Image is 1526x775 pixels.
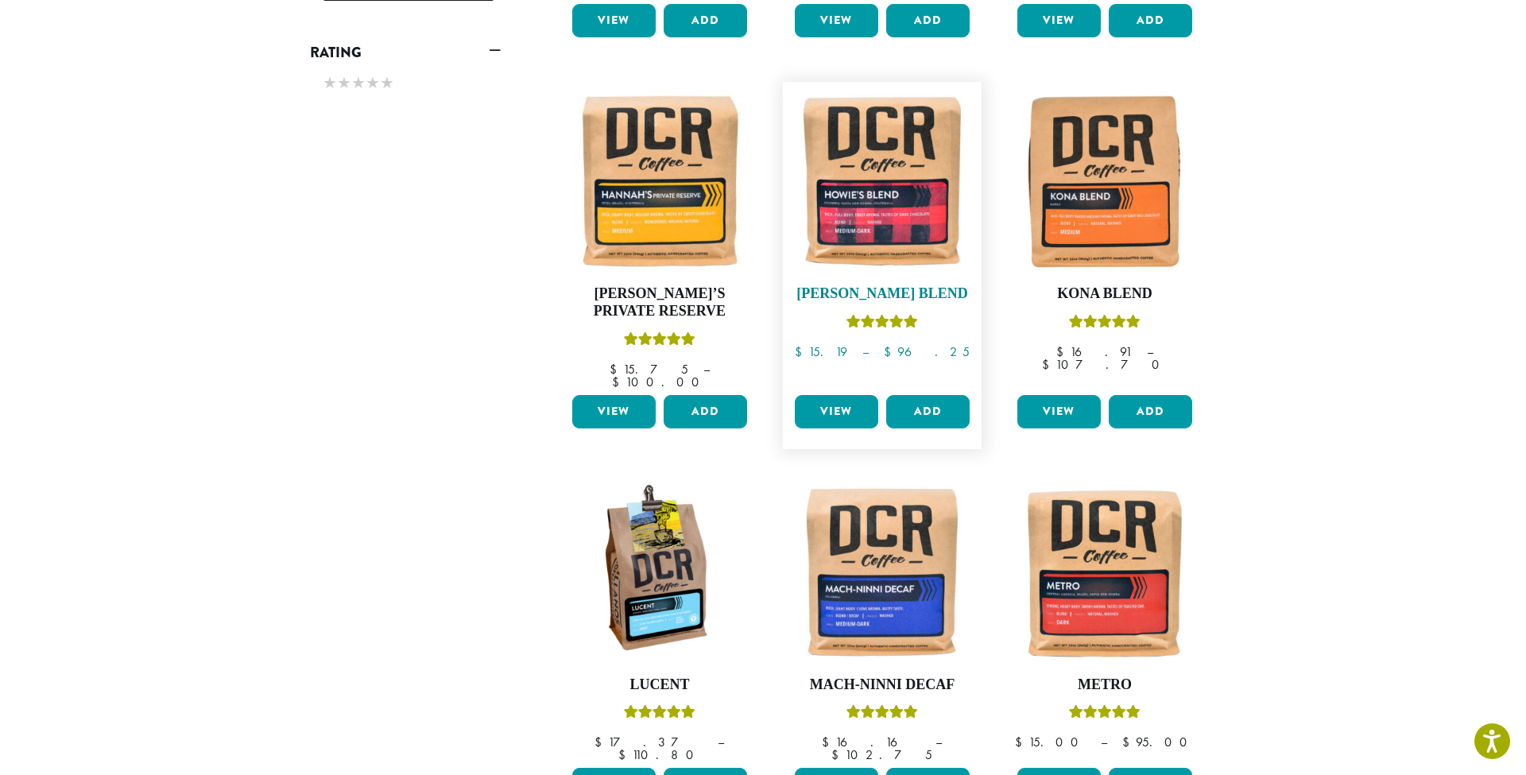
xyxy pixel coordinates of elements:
div: Rated 5.00 out of 5 [624,330,695,354]
img: Hannahs-Private-Reserve-12oz-300x300.jpg [568,90,751,273]
img: Howies-Blend-12oz-300x300.jpg [791,90,974,273]
span: – [1147,343,1153,360]
div: Rated 5.00 out of 5 [1069,703,1141,727]
span: $ [595,734,608,750]
span: $ [795,343,808,360]
span: ★ [351,72,366,95]
bdi: 96.25 [884,343,970,360]
bdi: 100.00 [612,374,707,390]
h4: Kona Blend [1013,285,1196,303]
bdi: 110.80 [618,746,701,763]
bdi: 102.75 [831,746,932,763]
bdi: 16.16 [822,734,920,750]
button: Add [1109,4,1192,37]
span: ★ [337,72,351,95]
span: ★ [323,72,337,95]
div: Rated 4.67 out of 5 [846,312,918,336]
div: Rating [310,66,501,103]
bdi: 107.70 [1042,356,1167,373]
a: View [1017,395,1101,428]
span: $ [822,734,835,750]
span: $ [1122,734,1136,750]
bdi: 15.75 [610,361,688,378]
a: View [1017,4,1101,37]
span: – [1101,734,1107,750]
a: View [572,4,656,37]
h4: Mach-Ninni Decaf [791,676,974,694]
button: Add [664,4,747,37]
span: $ [1042,356,1055,373]
button: Add [664,395,747,428]
img: Kona-300x300.jpg [1013,90,1196,273]
a: MetroRated 5.00 out of 5 [1013,481,1196,762]
span: – [718,734,724,750]
div: Rated 5.00 out of 5 [846,703,918,727]
img: Metro-12oz-300x300.jpg [1013,481,1196,664]
img: DCRCoffee_DL_Bag_Lucent_2019_updated-300x300.jpg [568,481,751,664]
button: Add [886,4,970,37]
h4: Lucent [568,676,751,694]
h4: [PERSON_NAME]’s Private Reserve [568,285,751,320]
span: – [935,734,942,750]
img: Mach-Ninni-Decaf-12oz-300x300.jpg [791,481,974,664]
span: $ [1015,734,1028,750]
a: [PERSON_NAME]’s Private ReserveRated 5.00 out of 5 [568,90,751,388]
span: $ [610,361,623,378]
span: $ [618,746,632,763]
span: $ [884,343,897,360]
bdi: 15.19 [795,343,847,360]
span: $ [612,374,626,390]
a: Rating [310,39,501,66]
a: View [795,395,878,428]
span: ★ [380,72,394,95]
bdi: 95.00 [1122,734,1195,750]
div: Rated 5.00 out of 5 [1069,312,1141,336]
a: [PERSON_NAME] BlendRated 4.67 out of 5 [791,90,974,388]
bdi: 17.37 [595,734,703,750]
div: Rated 5.00 out of 5 [624,703,695,727]
a: View [795,4,878,37]
a: View [572,395,656,428]
button: Add [886,395,970,428]
span: – [703,361,710,378]
span: – [862,343,869,360]
a: Kona BlendRated 5.00 out of 5 [1013,90,1196,388]
bdi: 16.91 [1056,343,1132,360]
span: $ [831,746,845,763]
a: LucentRated 5.00 out of 5 [568,481,751,762]
span: $ [1056,343,1070,360]
h4: [PERSON_NAME] Blend [791,285,974,303]
button: Add [1109,395,1192,428]
a: Mach-Ninni DecafRated 5.00 out of 5 [791,481,974,762]
bdi: 15.00 [1015,734,1086,750]
h4: Metro [1013,676,1196,694]
span: ★ [366,72,380,95]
